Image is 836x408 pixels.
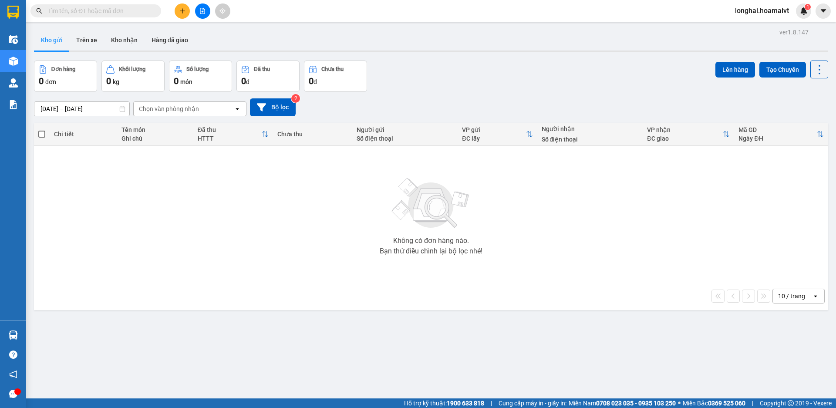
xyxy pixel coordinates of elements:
[357,126,454,133] div: Người gửi
[462,126,526,133] div: VP gửi
[250,98,296,116] button: Bộ lọc
[34,102,129,116] input: Select a date range.
[321,66,344,72] div: Chưa thu
[113,78,119,85] span: kg
[39,76,44,86] span: 0
[728,5,796,16] span: longhai.hoamaivt
[734,123,828,146] th: Toggle SortBy
[174,76,179,86] span: 0
[291,94,300,103] sup: 2
[9,35,18,44] img: warehouse-icon
[357,135,454,142] div: Số điện thoại
[36,8,42,14] span: search
[7,6,19,19] img: logo-vxr
[380,248,482,255] div: Bạn thử điều chỉnh lại bộ lọc nhé!
[9,57,18,66] img: warehouse-icon
[121,126,189,133] div: Tên món
[393,237,469,244] div: Không có đơn hàng nào.
[647,126,723,133] div: VP nhận
[9,100,18,109] img: solution-icon
[458,123,537,146] th: Toggle SortBy
[759,62,806,78] button: Tạo Chuyến
[219,8,226,14] span: aim
[246,78,249,85] span: đ
[643,123,734,146] th: Toggle SortBy
[313,78,317,85] span: đ
[121,135,189,142] div: Ghi chú
[199,8,206,14] span: file-add
[69,30,104,51] button: Trên xe
[193,123,273,146] th: Toggle SortBy
[569,398,676,408] span: Miền Nam
[806,4,809,10] span: 1
[683,398,745,408] span: Miền Bắc
[215,3,230,19] button: aim
[254,66,270,72] div: Đã thu
[34,30,69,51] button: Kho gửi
[51,66,75,72] div: Đơn hàng
[180,78,192,85] span: món
[819,7,827,15] span: caret-down
[9,390,17,398] span: message
[778,292,805,300] div: 10 / trang
[45,78,56,85] span: đơn
[542,136,639,143] div: Số điện thoại
[499,398,566,408] span: Cung cấp máy in - giấy in:
[9,370,17,378] span: notification
[816,3,831,19] button: caret-down
[234,105,241,112] svg: open
[738,126,816,133] div: Mã GD
[647,135,723,142] div: ĐC giao
[388,173,475,234] img: svg+xml;base64,PHN2ZyBjbGFzcz0ibGlzdC1wbHVnX19zdmciIHhtbG5zPSJodHRwOi8vd3d3LnczLm9yZy8yMDAwL3N2Zy...
[9,330,18,340] img: warehouse-icon
[101,61,165,92] button: Khối lượng0kg
[54,131,112,138] div: Chi tiết
[805,4,811,10] sup: 1
[800,7,808,15] img: icon-new-feature
[119,66,145,72] div: Khối lượng
[812,293,819,300] svg: open
[788,400,794,406] span: copyright
[106,76,111,86] span: 0
[34,61,97,92] button: Đơn hàng0đơn
[708,400,745,407] strong: 0369 525 060
[198,126,262,133] div: Đã thu
[304,61,367,92] button: Chưa thu0đ
[198,135,262,142] div: HTTT
[139,105,199,113] div: Chọn văn phòng nhận
[169,61,232,92] button: Số lượng0món
[9,78,18,88] img: warehouse-icon
[186,66,209,72] div: Số lượng
[715,62,755,78] button: Lên hàng
[678,401,681,405] span: ⚪️
[48,6,151,16] input: Tìm tên, số ĐT hoặc mã đơn
[491,398,492,408] span: |
[236,61,300,92] button: Đã thu0đ
[752,398,753,408] span: |
[145,30,195,51] button: Hàng đã giao
[542,125,639,132] div: Người nhận
[309,76,313,86] span: 0
[104,30,145,51] button: Kho nhận
[179,8,185,14] span: plus
[779,27,809,37] div: ver 1.8.147
[9,351,17,359] span: question-circle
[195,3,210,19] button: file-add
[447,400,484,407] strong: 1900 633 818
[738,135,816,142] div: Ngày ĐH
[175,3,190,19] button: plus
[277,131,348,138] div: Chưa thu
[462,135,526,142] div: ĐC lấy
[596,400,676,407] strong: 0708 023 035 - 0935 103 250
[241,76,246,86] span: 0
[404,398,484,408] span: Hỗ trợ kỹ thuật:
